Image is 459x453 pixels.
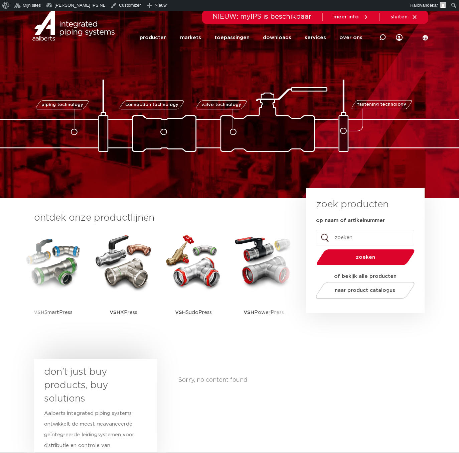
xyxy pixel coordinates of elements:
a: services [305,25,326,50]
a: over ons [339,25,362,50]
span: meer info [333,14,359,19]
p: PowerPress [244,292,284,333]
h3: don’t just buy products, buy solutions [44,365,135,406]
h3: ontdek onze productlijnen [34,211,283,225]
span: vandekar [420,3,438,8]
a: producten [140,25,167,50]
strong: VSH [244,310,254,315]
strong: VSH [110,310,120,315]
input: zoeken [316,230,414,245]
span: NIEUW: myIPS is beschikbaar [212,13,312,20]
a: VSHSmartPress [23,231,83,333]
span: fastening technology [357,103,406,107]
: my IPS [396,24,403,51]
label: op naam of artikelnummer [316,217,385,224]
strong: of bekijk alle producten [334,274,397,279]
a: VSHPowerPress [234,231,294,333]
span: connection technology [125,103,178,107]
p: SudoPress [175,292,212,333]
a: sluiten [391,14,418,20]
strong: VSH [175,310,186,315]
span: zoeken [334,255,398,260]
button: zoeken [314,249,418,266]
a: downloads [263,25,291,50]
a: VSHSudoPress [163,231,223,333]
p: XPress [110,292,137,333]
a: toepassingen [214,25,250,50]
a: markets [180,25,201,50]
span: piping technology [41,103,83,107]
nav: Menu [396,24,403,51]
a: naar product catalogus [314,282,417,299]
strong: VSH [34,310,44,315]
a: meer info [333,14,369,20]
span: sluiten [391,14,408,19]
span: valve technology [201,103,241,107]
a: VSHXPress [93,231,153,333]
p: SmartPress [34,292,72,333]
span: naar product catalogus [335,288,396,293]
h3: zoek producten [316,198,389,211]
nav: Menu [140,25,362,50]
